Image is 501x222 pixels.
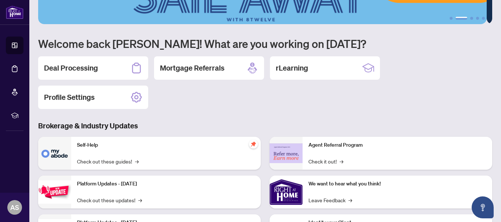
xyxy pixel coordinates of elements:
[44,63,98,73] h2: Deal Processing
[77,141,255,149] p: Self-Help
[77,196,142,204] a: Check out these updates!→
[135,157,139,165] span: →
[308,180,486,188] p: We want to hear what you think!
[276,63,308,73] h2: rLearning
[160,63,224,73] h2: Mortgage Referrals
[249,140,258,148] span: pushpin
[138,196,142,204] span: →
[470,17,473,20] button: 3
[77,157,139,165] a: Check out these guides!→
[44,92,95,102] h2: Profile Settings
[77,180,255,188] p: Platform Updates - [DATE]
[308,196,352,204] a: Leave Feedback→
[10,202,19,212] span: AS
[456,17,467,20] button: 2
[270,176,303,208] img: We want to hear what you think!
[270,143,303,163] img: Agent Referral Program
[308,157,343,165] a: Check it out!→
[38,180,71,203] img: Platform Updates - July 21, 2025
[38,121,492,131] h3: Brokerage & Industry Updates
[38,137,71,170] img: Self-Help
[450,17,453,20] button: 1
[6,5,23,19] img: logo
[308,141,486,149] p: Agent Referral Program
[482,17,485,20] button: 5
[348,196,352,204] span: →
[476,17,479,20] button: 4
[38,37,492,50] h1: Welcome back [PERSON_NAME]! What are you working on [DATE]?
[340,157,343,165] span: →
[472,196,494,218] button: Open asap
